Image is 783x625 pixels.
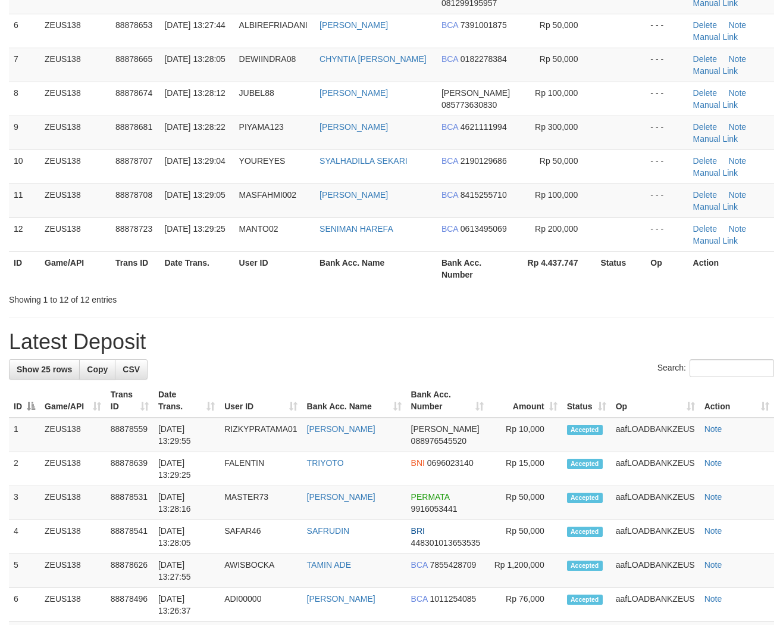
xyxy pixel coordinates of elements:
td: Rp 10,000 [488,418,562,452]
span: Rp 50,000 [540,54,578,64]
a: Note [704,560,722,570]
span: Copy 9916053441 to clipboard [411,504,458,514]
span: [DATE] 13:29:04 [164,156,225,166]
a: Note [704,458,722,468]
td: 11 [9,184,40,217]
span: 88878681 [115,122,152,132]
a: Note [729,54,747,64]
span: BCA [441,122,458,132]
th: Op [646,251,688,285]
th: Amount: activate to sort column ascending [488,384,562,418]
span: Accepted [567,595,603,605]
span: Rp 50,000 [540,156,578,166]
span: [PERSON_NAME] [411,424,480,434]
th: ID [9,251,40,285]
span: [DATE] 13:29:25 [164,224,225,234]
a: Note [729,20,747,30]
td: 4 [9,520,40,554]
th: Bank Acc. Name [315,251,437,285]
td: 9 [9,116,40,150]
td: aafLOADBANKZEUS [611,520,700,554]
td: [DATE] 13:27:55 [154,554,220,588]
span: PERMATA [411,492,450,502]
a: [PERSON_NAME] [320,88,388,98]
td: ZEUS138 [40,150,111,184]
span: Accepted [567,561,603,571]
td: MASTER73 [220,486,302,520]
a: [PERSON_NAME] [307,594,375,604]
td: ZEUS138 [40,486,106,520]
th: Game/API: activate to sort column ascending [40,384,106,418]
td: ZEUS138 [40,184,111,217]
input: Search: [690,359,774,377]
a: Note [704,594,722,604]
a: [PERSON_NAME] [320,20,388,30]
span: DEWIINDRA08 [239,54,296,64]
th: ID: activate to sort column descending [9,384,40,418]
span: Accepted [567,425,603,435]
th: Bank Acc. Number: activate to sort column ascending [406,384,489,418]
th: Bank Acc. Number [437,251,519,285]
a: Note [704,526,722,536]
a: Note [729,190,747,200]
td: 6 [9,14,40,48]
td: Rp 15,000 [488,452,562,486]
th: Status [596,251,646,285]
td: ADI00000 [220,588,302,622]
span: [PERSON_NAME] [441,88,510,98]
span: BCA [441,224,458,234]
a: Delete [693,156,717,166]
a: SENIMAN HAREFA [320,224,393,234]
a: Manual Link [693,202,738,212]
td: 5 [9,554,40,588]
a: [PERSON_NAME] [307,492,375,502]
td: [DATE] 13:29:55 [154,418,220,452]
span: Accepted [567,527,603,537]
td: FALENTIN [220,452,302,486]
span: BCA [441,190,458,200]
span: Rp 200,000 [535,224,578,234]
td: [DATE] 13:28:16 [154,486,220,520]
td: ZEUS138 [40,452,106,486]
a: Delete [693,88,717,98]
td: [DATE] 13:28:05 [154,520,220,554]
a: Note [729,156,747,166]
span: 88878674 [115,88,152,98]
span: YOUREYES [239,156,286,166]
th: Bank Acc. Name: activate to sort column ascending [302,384,406,418]
th: Trans ID: activate to sort column ascending [106,384,154,418]
td: SAFAR46 [220,520,302,554]
span: Accepted [567,459,603,469]
span: CSV [123,365,140,374]
td: 10 [9,150,40,184]
span: Copy 4621111994 to clipboard [461,122,507,132]
label: Search: [657,359,774,377]
th: User ID: activate to sort column ascending [220,384,302,418]
a: Show 25 rows [9,359,80,380]
th: User ID [234,251,315,285]
a: SYALHADILLA SEKARI [320,156,408,166]
td: - - - [646,217,688,251]
span: [DATE] 13:28:22 [164,122,225,132]
th: Action: activate to sort column ascending [700,384,774,418]
span: BCA [441,20,458,30]
span: [DATE] 13:27:44 [164,20,225,30]
th: Date Trans. [159,251,234,285]
span: BCA [441,156,458,166]
td: [DATE] 13:26:37 [154,588,220,622]
a: CHYNTIA [PERSON_NAME] [320,54,427,64]
span: MASFAHMI002 [239,190,296,200]
a: [PERSON_NAME] [320,122,388,132]
span: Rp 100,000 [535,190,578,200]
span: Copy [87,365,108,374]
span: BCA [441,54,458,64]
td: 88878559 [106,418,154,452]
th: Game/API [40,251,111,285]
span: 88878665 [115,54,152,64]
td: ZEUS138 [40,217,111,251]
td: 88878541 [106,520,154,554]
td: - - - [646,116,688,150]
span: BNI [411,458,425,468]
td: ZEUS138 [40,554,106,588]
span: Rp 50,000 [540,20,578,30]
